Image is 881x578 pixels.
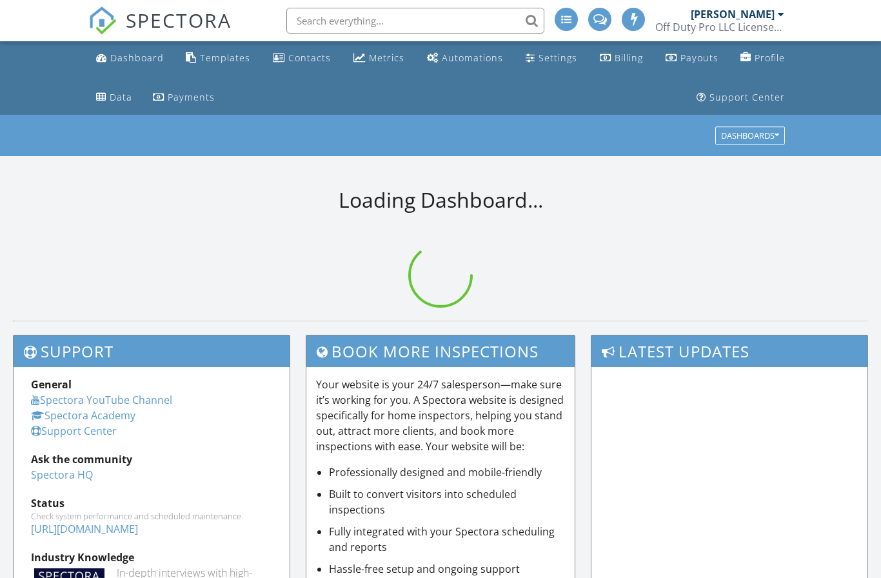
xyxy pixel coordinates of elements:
button: Dashboards [715,127,785,145]
a: Payouts [660,46,724,70]
a: Payments [148,86,220,110]
div: Billing [615,52,643,64]
div: Automations [442,52,503,64]
div: Off Duty Pro LLC License# 24244 [655,21,784,34]
div: Payouts [680,52,718,64]
li: Built to convert visitors into scheduled inspections [329,486,565,517]
a: Spectora HQ [31,468,93,482]
div: Dashboard [110,52,164,64]
a: Templates [181,46,255,70]
div: Contacts [288,52,331,64]
a: Automations (Basic) [422,46,508,70]
div: Industry Knowledge [31,550,272,565]
li: Fully integrated with your Spectora scheduling and reports [329,524,565,555]
span: SPECTORA [126,6,232,34]
div: Settings [539,52,577,64]
div: [PERSON_NAME] [691,8,775,21]
div: Data [110,91,132,103]
h3: Latest Updates [591,335,867,367]
a: Support Center [31,424,117,438]
li: Professionally designed and mobile-friendly [329,464,565,480]
a: Spectora YouTube Channel [31,393,172,407]
div: Profile [755,52,785,64]
a: Spectora Academy [31,408,135,423]
input: Search everything... [286,8,544,34]
h3: Book More Inspections [306,335,575,367]
div: Dashboards [721,132,779,141]
a: SPECTORA [88,17,232,45]
a: Support Center [691,86,790,110]
a: Company Profile [735,46,790,70]
div: Metrics [369,52,404,64]
img: The Best Home Inspection Software - Spectora [88,6,117,35]
a: Data [91,86,137,110]
div: Payments [168,91,215,103]
strong: General [31,377,72,392]
a: Contacts [268,46,336,70]
div: Check system performance and scheduled maintenance. [31,511,272,521]
div: Support Center [709,91,785,103]
a: Metrics [348,46,410,70]
a: Dashboard [91,46,169,70]
li: Hassle-free setup and ongoing support [329,561,565,577]
div: Templates [200,52,250,64]
div: Ask the community [31,452,272,467]
p: Your website is your 24/7 salesperson—make sure it’s working for you. A Spectora website is desig... [316,377,565,454]
a: Settings [520,46,582,70]
div: Status [31,495,272,511]
h3: Support [14,335,290,367]
a: Billing [595,46,648,70]
a: [URL][DOMAIN_NAME] [31,522,138,536]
